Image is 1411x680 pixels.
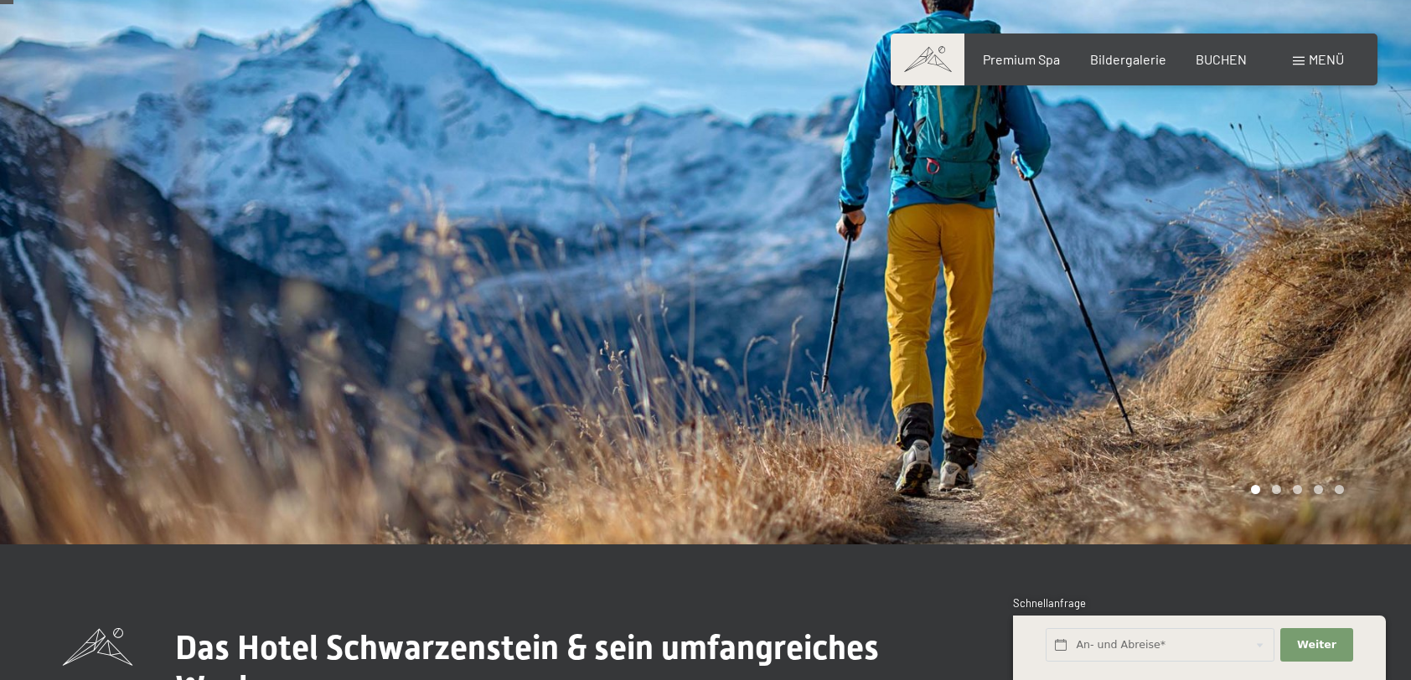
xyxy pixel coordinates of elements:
[1309,51,1344,67] span: Menü
[1297,637,1336,652] span: Weiter
[1251,485,1260,494] div: Carousel Page 1 (Current Slide)
[1280,628,1352,662] button: Weiter
[1245,485,1344,494] div: Carousel Pagination
[1196,51,1247,67] a: BUCHEN
[1090,51,1166,67] a: Bildergalerie
[1335,485,1344,494] div: Carousel Page 5
[1293,485,1302,494] div: Carousel Page 3
[1013,596,1086,610] span: Schnellanfrage
[1272,485,1281,494] div: Carousel Page 2
[1314,485,1323,494] div: Carousel Page 4
[983,51,1060,67] a: Premium Spa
